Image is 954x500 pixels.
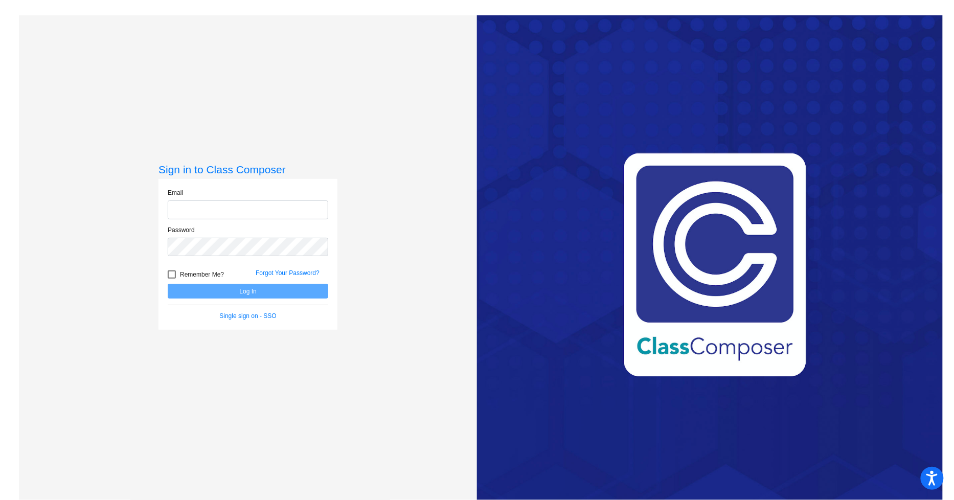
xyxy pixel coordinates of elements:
a: Forgot Your Password? [256,269,320,277]
label: Password [168,225,195,235]
h3: Sign in to Class Composer [158,163,337,176]
label: Email [168,188,183,197]
span: Remember Me? [180,268,224,281]
button: Log In [168,284,328,299]
a: Single sign on - SSO [219,312,276,320]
